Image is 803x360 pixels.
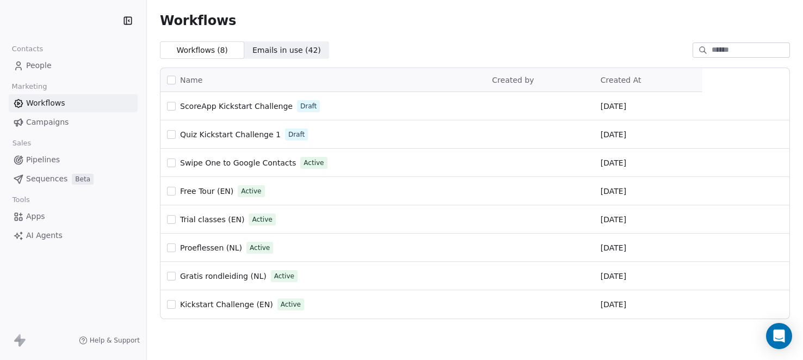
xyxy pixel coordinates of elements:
[9,170,138,188] a: SequencesBeta
[180,75,202,86] span: Name
[7,41,48,57] span: Contacts
[601,101,626,112] span: [DATE]
[26,211,45,222] span: Apps
[601,129,626,140] span: [DATE]
[492,76,534,84] span: Created by
[26,173,67,185] span: Sequences
[601,76,641,84] span: Created At
[601,299,626,310] span: [DATE]
[281,300,301,309] span: Active
[601,214,626,225] span: [DATE]
[180,102,293,111] span: ScoreApp Kickstart Challenge
[7,78,52,95] span: Marketing
[79,336,140,345] a: Help & Support
[180,271,267,282] a: Gratis rondleiding (NL)
[180,130,281,139] span: Quiz Kickstart Challenge 1
[601,186,626,197] span: [DATE]
[9,94,138,112] a: Workflows
[72,174,94,185] span: Beta
[250,243,270,253] span: Active
[601,157,626,168] span: [DATE]
[252,215,272,224] span: Active
[180,272,267,280] span: Gratis rondleiding (NL)
[9,227,138,245] a: AI Agents
[241,186,261,196] span: Active
[180,101,293,112] a: ScoreApp Kickstart Challenge
[252,45,321,56] span: Emails in use ( 42 )
[26,97,65,109] span: Workflows
[180,157,296,168] a: Swipe One to Google Contacts
[26,154,60,166] span: Pipelines
[8,135,36,151] span: Sales
[26,117,69,128] span: Campaigns
[180,186,233,197] a: Free Tour (EN)
[9,113,138,131] a: Campaigns
[26,60,52,71] span: People
[304,158,324,168] span: Active
[180,158,296,167] span: Swipe One to Google Contacts
[601,242,626,253] span: [DATE]
[766,323,792,349] div: Open Intercom Messenger
[9,151,138,169] a: Pipelines
[9,208,138,225] a: Apps
[601,271,626,282] span: [DATE]
[180,243,242,252] span: Proeflessen (NL)
[90,336,140,345] span: Help & Support
[300,101,317,111] span: Draft
[180,300,273,309] span: Kickstart Challenge (EN)
[288,130,305,139] span: Draft
[180,299,273,310] a: Kickstart Challenge (EN)
[180,129,281,140] a: Quiz Kickstart Challenge 1
[180,187,233,196] span: Free Tour (EN)
[180,215,244,224] span: Trial classes (EN)
[274,271,294,281] span: Active
[160,13,236,28] span: Workflows
[180,242,242,253] a: Proeflessen (NL)
[9,57,138,75] a: People
[8,192,34,208] span: Tools
[26,230,63,241] span: AI Agents
[180,214,244,225] a: Trial classes (EN)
